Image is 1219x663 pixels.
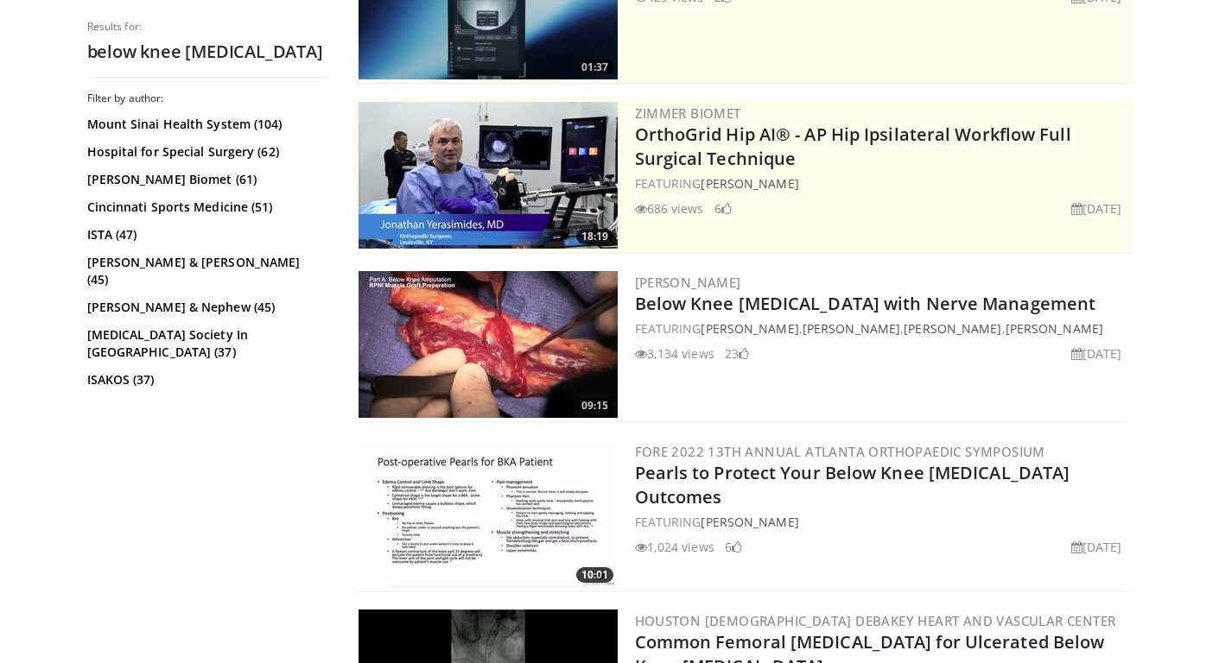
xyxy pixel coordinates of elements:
a: Pearls to Protect Your Below Knee [MEDICAL_DATA] Outcomes [635,461,1070,508]
a: [PERSON_NAME] [803,320,900,337]
div: FEATURING [635,513,1129,531]
li: [DATE] [1071,538,1122,556]
a: [PERSON_NAME] & [PERSON_NAME] (45) [87,254,325,288]
span: 10:01 [576,567,613,583]
a: ISAKOS (37) [87,371,325,388]
a: [PERSON_NAME] [1006,320,1103,337]
a: [PERSON_NAME] Biomet (61) [87,171,325,188]
h2: below knee [MEDICAL_DATA] [87,41,329,63]
a: [MEDICAL_DATA] Society In [GEOGRAPHIC_DATA] (37) [87,326,325,361]
a: [PERSON_NAME] [904,320,1001,337]
span: 18:19 [576,229,613,244]
div: FEATURING , , , [635,319,1129,338]
img: 503c3a3d-ad76-4115-a5ba-16c0230cde33.300x170_q85_crop-smart_upscale.jpg [359,102,618,249]
a: Cincinnati Sports Medicine (51) [87,199,325,216]
a: Hospital for Special Surgery (62) [87,143,325,161]
img: 4075178f-0485-4c93-bf7a-dd164c9bddd9.300x170_q85_crop-smart_upscale.jpg [359,271,618,418]
div: FEATURING [635,174,1129,193]
h3: Filter by author: [87,92,329,105]
a: ISTA (47) [87,226,325,243]
li: 6 [725,538,742,556]
img: ccc5c88f-243e-47a7-aff1-671918c02047.300x170_q85_crop-smart_upscale.jpg [359,440,618,587]
a: 09:15 [359,271,618,418]
li: 3,134 views [635,344,714,363]
span: 01:37 [576,60,613,75]
a: Below Knee [MEDICAL_DATA] with Nerve Management [635,292,1096,315]
a: 10:01 [359,440,618,587]
li: 23 [725,344,749,363]
a: [PERSON_NAME] [701,175,798,192]
li: 1,024 views [635,538,714,556]
span: 09:15 [576,398,613,414]
a: [PERSON_NAME] [701,514,798,530]
a: FORE 2022 13th Annual Atlanta Orthopaedic Symposium [635,443,1045,460]
a: Mount Sinai Health System (104) [87,116,325,133]
li: 686 views [635,199,704,218]
a: Houston [DEMOGRAPHIC_DATA] DeBakey Heart and Vascular Center [635,612,1116,629]
a: [PERSON_NAME] [635,274,741,291]
a: OrthoGrid Hip AI® - AP Hip Ipsilateral Workflow Full Surgical Technique [635,123,1071,170]
a: 18:19 [359,102,618,249]
li: [DATE] [1071,344,1122,363]
a: [PERSON_NAME] & Nephew (45) [87,299,325,316]
li: 6 [714,199,732,218]
li: [DATE] [1071,199,1122,218]
a: Zimmer Biomet [635,104,741,122]
p: Results for: [87,20,329,34]
a: [PERSON_NAME] [701,320,798,337]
